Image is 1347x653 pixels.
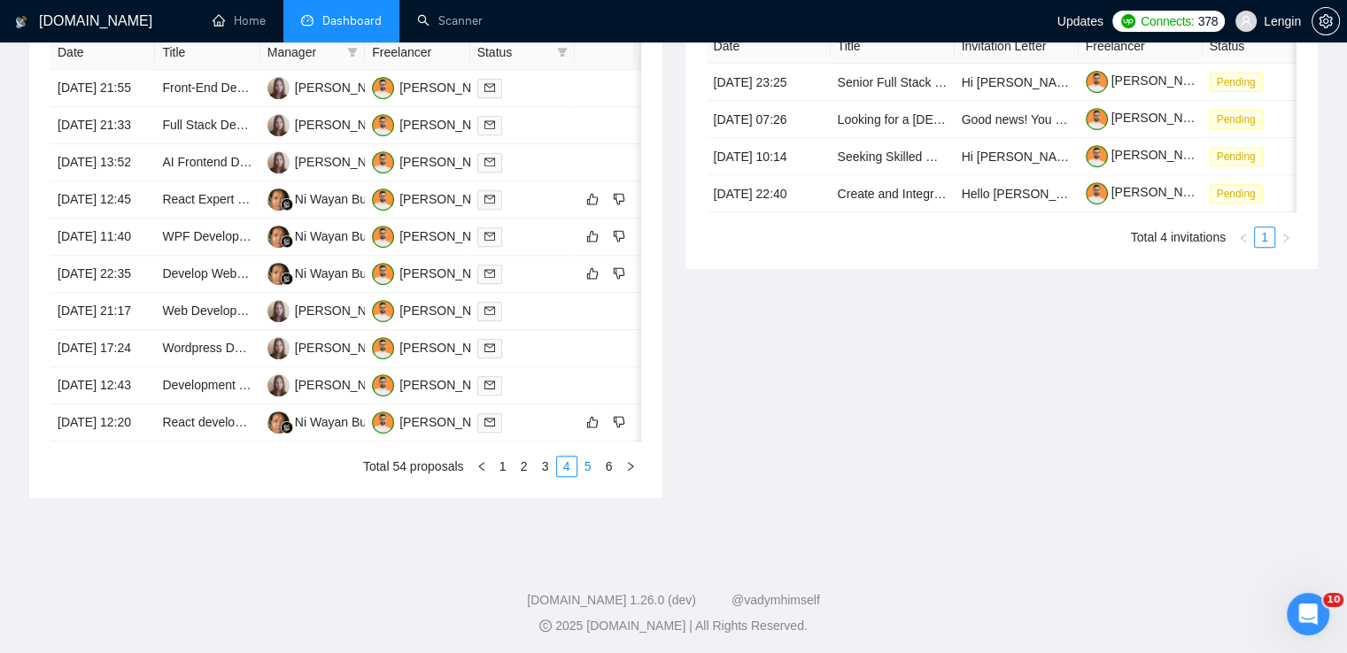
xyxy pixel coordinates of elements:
[162,81,409,95] a: Front-End Developer For Marketing Software
[484,305,495,316] span: mail
[955,29,1079,64] th: Invitation Letter
[493,457,513,476] a: 1
[155,330,259,367] td: Wordpress Dev projects
[484,231,495,242] span: mail
[162,118,507,132] a: Full Stack Developer Needed for Next.js Website Development
[155,367,259,404] td: Development Team Needed for MVP Build by Early November
[162,155,435,169] a: AI Frontend Developer Needed for Next.js Project
[707,138,831,175] td: [DATE] 10:14
[14,617,1333,635] div: 2025 [DOMAIN_NAME] | All Rights Reserved.
[484,194,495,204] span: mail
[1275,227,1297,248] button: right
[471,456,492,477] button: left
[471,456,492,477] li: Previous Page
[267,374,290,396] img: NB
[322,13,382,28] span: Dashboard
[707,64,831,101] td: [DATE] 23:25
[831,138,955,175] td: Seeking Skilled Web Designer & Developer for Roofing Company Website (WordPress/Webflow)
[155,256,259,293] td: Develop Webapp Shopify Checkout Integration & User Token System for Next.js/Supabase
[301,14,314,27] span: dashboard
[347,47,358,58] span: filter
[267,80,397,94] a: NB[PERSON_NAME]
[514,456,535,477] li: 2
[1275,227,1297,248] li: Next Page
[372,411,394,434] img: TM
[15,8,27,36] img: logo
[267,42,340,62] span: Manager
[608,411,630,433] button: dislike
[162,303,264,318] a: Web Development
[267,191,394,205] a: NWNi Wayan Budiarti
[1312,14,1339,28] span: setting
[582,226,603,247] button: like
[372,337,394,359] img: TM
[1254,227,1275,248] li: 1
[1079,29,1203,64] th: Freelancer
[267,228,394,242] a: NWNi Wayan Budiarti
[1086,148,1213,162] a: [PERSON_NAME]
[1086,185,1213,199] a: [PERSON_NAME]
[162,415,321,429] a: React developer for web app
[484,82,495,93] span: mail
[707,175,831,212] td: [DATE] 22:40
[372,228,501,242] a: TM[PERSON_NAME]
[1210,184,1263,204] span: Pending
[50,35,155,70] th: Date
[372,188,394,211] img: TM
[1086,111,1213,125] a: [PERSON_NAME]
[155,219,259,256] td: WPF Developer with AI Document Review Experience Needed
[372,114,394,136] img: TM
[831,29,955,64] th: Title
[260,35,365,70] th: Manager
[372,263,394,285] img: TM
[267,151,290,173] img: NB
[1086,108,1108,130] img: c1NLmzrk-0pBZjOo1nLSJnOz0itNHKTdmMHAt8VIsLFzaWqqsJDJtcFyV3OYvrqgu3
[1210,186,1270,200] a: Pending
[536,457,555,476] a: 3
[162,266,661,280] a: Develop Webapp Shopify Checkout Integration & User Token System for Next.js/Supabase
[281,421,293,434] img: gigradar-bm.png
[295,264,394,283] div: Ni Wayan Budiarti
[372,151,394,173] img: TM
[484,342,495,353] span: mail
[582,263,603,284] button: like
[1210,149,1270,163] a: Pending
[707,29,831,64] th: Date
[267,411,290,434] img: NW
[1121,14,1135,28] img: upwork-logo.png
[399,412,501,432] div: [PERSON_NAME]
[295,375,397,395] div: [PERSON_NAME]
[267,337,290,359] img: NB
[1210,147,1263,166] span: Pending
[492,456,514,477] li: 1
[155,70,259,107] td: Front-End Developer For Marketing Software
[599,456,620,477] li: 6
[838,75,992,89] a: Senior Full Stack Developer
[608,226,630,247] button: dislike
[613,415,625,429] span: dislike
[1281,233,1291,243] span: right
[267,77,290,99] img: NB
[399,115,501,134] div: [PERSON_NAME]
[372,265,501,280] a: TM[PERSON_NAME]
[586,415,599,429] span: like
[50,293,155,330] td: [DATE] 21:17
[1203,29,1327,64] th: Status
[600,457,619,476] a: 6
[372,300,394,322] img: TM
[399,227,501,246] div: [PERSON_NAME]
[267,114,290,136] img: NB
[365,35,469,70] th: Freelancer
[295,227,394,246] div: Ni Wayan Budiarti
[613,266,625,280] span: dislike
[372,117,501,131] a: TM[PERSON_NAME]
[155,404,259,442] td: React developer for web app
[372,340,501,354] a: TM[PERSON_NAME]
[372,377,501,391] a: TM[PERSON_NAME]
[1238,233,1249,243] span: left
[1057,14,1103,28] span: Updates
[344,39,361,65] span: filter
[372,191,501,205] a: TM[PERSON_NAME]
[556,456,577,477] li: 4
[484,119,495,130] span: mail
